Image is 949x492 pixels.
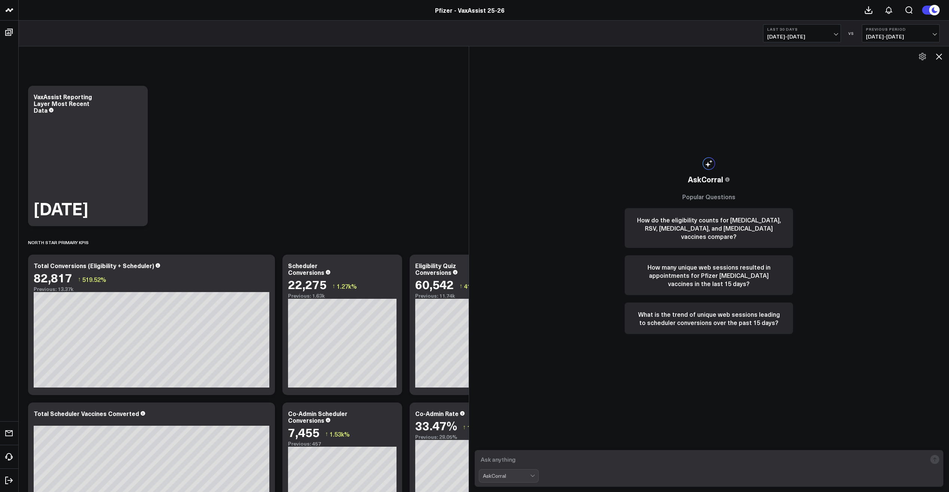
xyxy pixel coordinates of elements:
b: Last 30 Days [767,27,837,31]
button: How do the eligibility counts for [MEDICAL_DATA], RSV, [MEDICAL_DATA], and [MEDICAL_DATA] vaccine... [625,208,793,248]
div: Total Conversions (Eligibility + Scheduler) [34,261,154,270]
div: 82,817 [34,271,72,284]
span: ↑ [463,422,466,432]
span: 1.53k% [330,430,350,438]
div: Eligibility Quiz Conversions [415,261,456,276]
b: Previous Period [866,27,936,31]
button: What is the trend of unique web sessions leading to scheduler conversions over the past 15 days? [625,303,793,334]
button: Previous Period[DATE]-[DATE] [862,24,940,42]
button: Last 30 Days[DATE]-[DATE] [763,24,841,42]
h3: Popular Questions [625,192,793,201]
span: ↑ [332,281,335,291]
div: [DATE] [34,200,88,217]
div: 7,455 [288,425,319,439]
div: Co-Admin Rate [415,409,459,417]
div: VaxAssist Reporting Layer Most Recent Data [34,92,92,114]
div: 22,275 [288,277,327,291]
div: Total Scheduler Vaccines Converted [34,409,139,417]
div: Previous: 1.63k [288,293,397,299]
div: VS [845,31,858,36]
span: [DATE] - [DATE] [866,34,936,40]
span: 519.52% [82,275,106,283]
div: Previous: 13.37k [34,286,269,292]
div: Previous: 28.05% [415,434,524,440]
div: North Star Primary KPIs [28,234,89,251]
span: ↑ [78,274,81,284]
span: AskCorral [688,174,723,185]
div: 33.47% [415,419,457,432]
div: Previous: 457 [288,441,397,447]
a: Pfizer - VaxAssist 25-26 [435,6,505,14]
span: 1.27k% [337,282,357,290]
span: ↑ [459,281,462,291]
button: How many unique web sessions resulted in appointments for Pfizer [MEDICAL_DATA] vaccines in the l... [625,255,793,295]
div: Previous: 11.74k [415,293,524,299]
div: Scheduler Conversions [288,261,324,276]
div: 60,542 [415,277,454,291]
span: 415.78% [464,282,488,290]
span: [DATE] - [DATE] [767,34,837,40]
span: ↑ [325,429,328,439]
div: Co-Admin Scheduler Conversions [288,409,348,424]
div: AskCorral [483,473,530,479]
